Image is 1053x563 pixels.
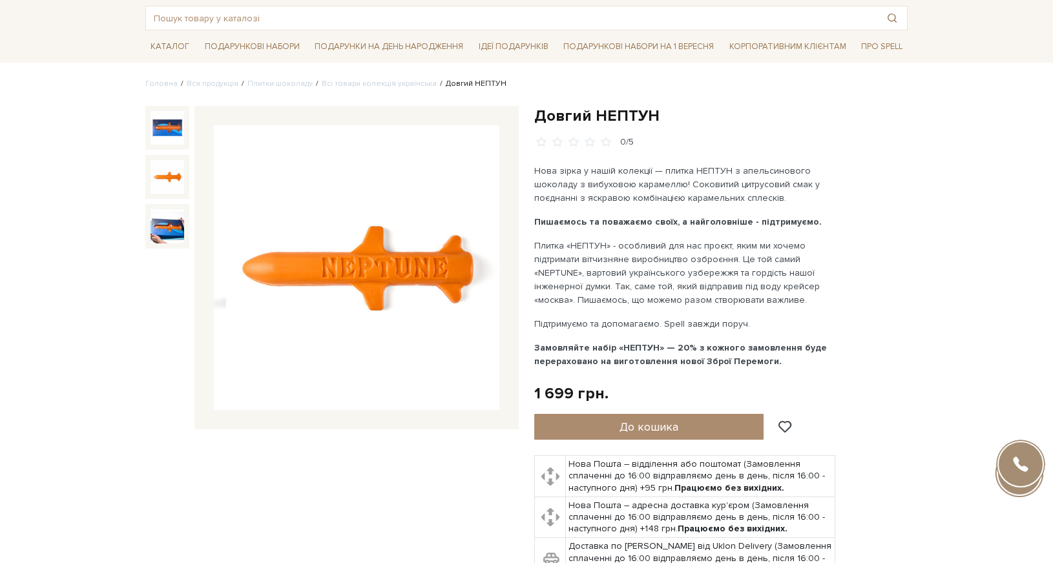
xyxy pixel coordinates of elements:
span: Про Spell [856,37,908,57]
p: Нова зірка у нашій колекції — плитка НЕПТУН з апельсинового шоколаду з вибуховою карамеллю! Соков... [534,164,837,205]
img: Довгий НЕПТУН [151,160,184,194]
input: Пошук товару у каталозі [146,6,877,30]
a: Вся продукція [187,79,238,88]
b: Пишаємось та поважаємо своїх, а найголовніше - підтримуємо. [534,216,822,227]
b: Замовляйте набір «НЕПТУН» — 20% з кожного замовлення буде перераховано на виготовлення нової Збро... [534,342,827,367]
a: Всі товари колекція українська [322,79,437,88]
a: Корпоративним клієнтам [724,36,851,57]
img: Довгий НЕПТУН [214,125,499,411]
td: Нова Пошта – адресна доставка кур'єром (Замовлення сплаченні до 16:00 відправляємо день в день, п... [566,496,835,538]
span: Ідеї подарунків [474,37,554,57]
span: До кошика [620,420,678,434]
img: Довгий НЕПТУН [151,111,184,145]
a: Головна [145,79,178,88]
img: Довгий НЕПТУН [151,209,184,243]
b: Працюємо без вихідних. [678,523,787,534]
td: Нова Пошта – відділення або поштомат (Замовлення сплаченні до 16:00 відправляємо день в день, піс... [566,456,835,497]
li: Довгий НЕПТУН [437,78,506,90]
div: 0/5 [620,136,634,148]
span: Подарунки на День народження [309,37,468,57]
a: Подарункові набори на 1 Вересня [558,36,719,57]
b: Працюємо без вихідних. [674,482,784,493]
button: Пошук товару у каталозі [877,6,907,30]
span: Каталог [145,37,194,57]
p: Плитка «НЕПТУН» - особливий для нас проєкт, яким ми хочемо підтримати вітчизняне виробництво озбр... [534,239,837,307]
button: До кошика [534,414,764,440]
span: Подарункові набори [200,37,305,57]
h1: Довгий НЕПТУН [534,106,908,126]
a: Плитки шоколаду [247,79,313,88]
p: Підтримуємо та допомагаємо. Spell завжди поруч. [534,317,837,331]
div: 1 699 грн. [534,384,609,404]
